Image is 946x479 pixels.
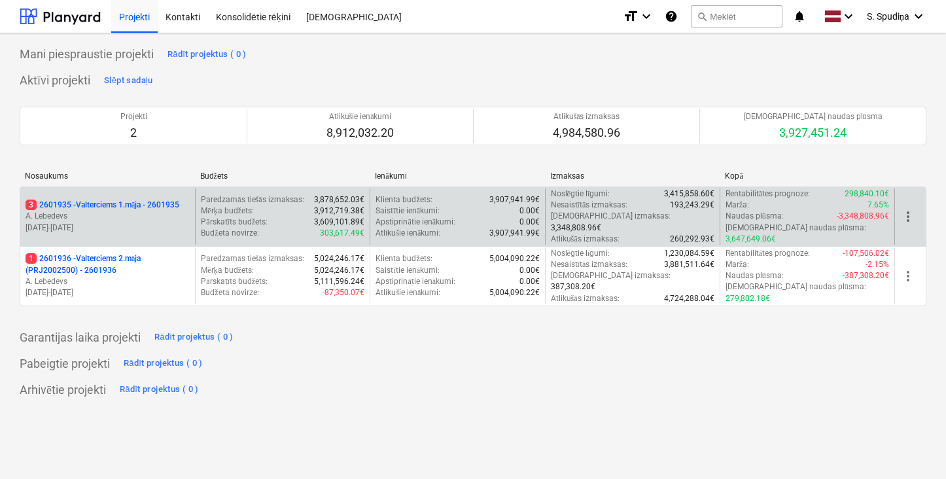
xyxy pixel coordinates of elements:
p: Paredzamās tiešās izmaksas : [201,194,304,205]
p: Mani piespraustie projekti [20,46,154,62]
p: 0.00€ [519,265,540,276]
p: 0.00€ [519,276,540,287]
p: -3,348,808.96€ [837,211,889,222]
span: 1 [26,253,37,264]
div: Rādīt projektus ( 0 ) [124,356,203,371]
div: Kopā [725,171,890,181]
p: Atlikušās izmaksas : [551,293,620,304]
p: 3,912,719.38€ [314,205,364,217]
p: 5,111,596.24€ [314,276,364,287]
p: Projekti [120,111,147,122]
p: [DEMOGRAPHIC_DATA] izmaksas : [551,270,671,281]
p: Nesaistītās izmaksas : [551,200,628,211]
p: Paredzamās tiešās izmaksas : [201,253,304,264]
p: Apstiprinātie ienākumi : [376,276,455,287]
p: Mērķa budžets : [201,265,254,276]
div: Budžets [200,171,365,181]
p: 3,348,808.96€ [551,222,601,234]
button: Rādīt projektus ( 0 ) [116,380,202,400]
p: 5,024,246.17€ [314,265,364,276]
p: 2601936 - Valterciems 2.māja (PRJ2002500) - 2601936 [26,253,190,275]
p: 279,802.18€ [726,293,770,304]
p: -387,308.20€ [843,270,889,281]
p: 3,881,511.64€ [664,259,714,270]
p: -2.15% [866,259,889,270]
div: Nosaukums [25,171,190,181]
p: [DEMOGRAPHIC_DATA] naudas plūsma [744,111,883,122]
button: Rādīt projektus ( 0 ) [164,44,250,65]
p: Mērķa budžets : [201,205,254,217]
p: Atlikušie ienākumi : [376,287,440,298]
p: Atlikušie ienākumi [326,111,394,122]
button: Meklēt [691,5,782,27]
div: 32601935 -Valterciems 1.māja - 2601935A. Lebedevs[DATE]-[DATE] [26,200,190,233]
p: 260,292.93€ [670,234,714,245]
p: A. Lebedevs [26,276,190,287]
span: more_vert [900,268,916,284]
p: 3,609,101.89€ [314,217,364,228]
p: 1,230,084.59€ [664,248,714,259]
p: 387,308.20€ [551,281,595,293]
i: keyboard_arrow_down [911,9,926,24]
p: Saistītie ienākumi : [376,205,440,217]
p: 3,927,451.24 [744,125,883,141]
p: 193,243.29€ [670,200,714,211]
p: Budžeta novirze : [201,228,258,239]
p: Arhivētie projekti [20,382,106,398]
p: 3,647,649.06€ [726,234,776,245]
p: 7.65% [867,200,889,211]
p: -87,350.07€ [323,287,364,298]
button: Rādīt projektus ( 0 ) [120,353,206,374]
p: Atlikušās izmaksas [553,111,620,122]
div: Ienākumi [375,171,540,181]
p: Saistītie ienākumi : [376,265,440,276]
p: Budžeta novirze : [201,287,258,298]
p: 3,907,941.99€ [489,194,540,205]
span: 3 [26,200,37,210]
p: Atlikušie ienākumi : [376,228,440,239]
p: Pārskatīts budžets : [201,276,268,287]
span: S. Spudiņa [867,11,909,22]
p: Pabeigtie projekti [20,356,110,372]
p: Naudas plūsma : [726,211,784,222]
p: 303,617.49€ [320,228,364,239]
p: A. Lebedevs [26,211,190,222]
p: 298,840.10€ [845,188,889,200]
p: [DEMOGRAPHIC_DATA] izmaksas : [551,211,671,222]
i: keyboard_arrow_down [841,9,856,24]
div: Rādīt projektus ( 0 ) [167,47,247,62]
p: Marža : [726,200,749,211]
p: 8,912,032.20 [326,125,394,141]
p: Rentabilitātes prognoze : [726,188,810,200]
iframe: Chat Widget [881,416,946,479]
span: more_vert [900,209,916,224]
p: Garantijas laika projekti [20,330,141,346]
p: 5,004,090.22€ [489,287,540,298]
p: 4,724,288.04€ [664,293,714,304]
p: 0.00€ [519,217,540,228]
p: Nesaistītās izmaksas : [551,259,628,270]
p: Noslēgtie līgumi : [551,248,610,259]
p: Klienta budžets : [376,194,432,205]
i: Zināšanu pamats [665,9,678,24]
p: 3,878,652.03€ [314,194,364,205]
div: Rādīt projektus ( 0 ) [154,330,234,345]
i: keyboard_arrow_down [639,9,654,24]
button: Rādīt projektus ( 0 ) [151,327,237,348]
p: 5,024,246.17€ [314,253,364,264]
p: [DEMOGRAPHIC_DATA] naudas plūsma : [726,222,866,234]
p: 0.00€ [519,205,540,217]
button: Slēpt sadaļu [101,70,156,91]
div: 12601936 -Valterciems 2.māja (PRJ2002500) - 2601936A. Lebedevs[DATE]-[DATE] [26,253,190,298]
p: Pārskatīts budžets : [201,217,268,228]
p: Apstiprinātie ienākumi : [376,217,455,228]
i: format_size [623,9,639,24]
div: Slēpt sadaļu [104,73,153,88]
p: [DATE] - [DATE] [26,287,190,298]
p: 2601935 - Valterciems 1.māja - 2601935 [26,200,179,211]
p: Aktīvi projekti [20,73,90,88]
i: notifications [793,9,806,24]
p: -107,506.02€ [843,248,889,259]
p: [DEMOGRAPHIC_DATA] naudas plūsma : [726,281,866,293]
